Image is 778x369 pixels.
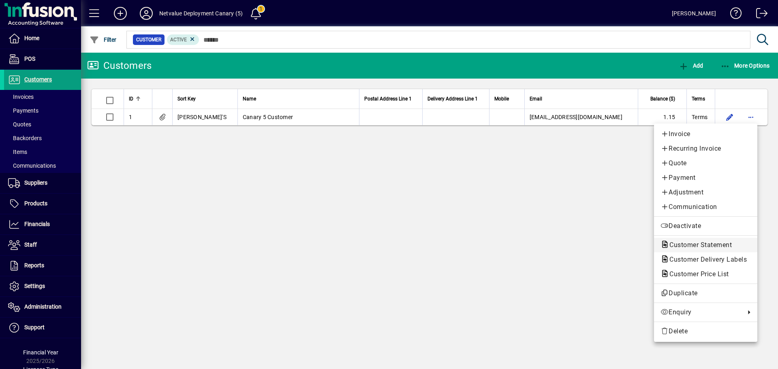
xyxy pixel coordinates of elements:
[660,307,741,317] span: Enquiry
[660,288,751,298] span: Duplicate
[660,270,733,278] span: Customer Price List
[660,202,751,212] span: Communication
[660,173,751,183] span: Payment
[660,129,751,139] span: Invoice
[660,158,751,168] span: Quote
[660,144,751,154] span: Recurring Invoice
[660,241,736,249] span: Customer Statement
[654,219,757,233] button: Deactivate customer
[660,326,751,336] span: Delete
[660,221,751,231] span: Deactivate
[660,188,751,197] span: Adjustment
[660,256,751,263] span: Customer Delivery Labels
